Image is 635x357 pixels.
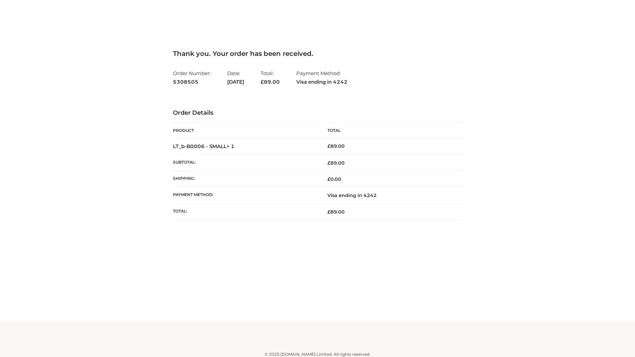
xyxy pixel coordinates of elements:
li: Order Number: [173,67,211,88]
bdi: 89.00 [327,143,345,149]
th: Payment method: [173,187,317,204]
span: £ [327,160,330,166]
li: Date: [227,67,244,88]
strong: Visa ending in 4242 [296,78,348,86]
span: £ [261,79,264,85]
span: 89.00 [327,209,345,215]
h3: Thank you. Your order has been received. [173,50,462,58]
span: £ [327,209,330,215]
span: 89.00 [261,79,280,85]
strong: LT_b-B0006 - SMALL [173,143,234,149]
th: Total: [173,204,317,220]
th: Total [317,123,462,138]
span: 89.00 [327,160,345,166]
strong: [DATE] [227,78,244,86]
th: Shipping: [173,171,317,187]
h3: Order Details [173,109,462,117]
strong: 5308505 [173,78,211,86]
span: £ [327,143,330,149]
li: Total: [261,67,280,88]
li: Payment Method: [296,67,348,88]
strong: × 1 [227,143,234,149]
th: Product [173,123,317,138]
th: Subtotal: [173,155,317,171]
bdi: 0.00 [327,176,341,182]
span: £ [327,176,330,182]
td: Visa ending in 4242 [317,187,462,204]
